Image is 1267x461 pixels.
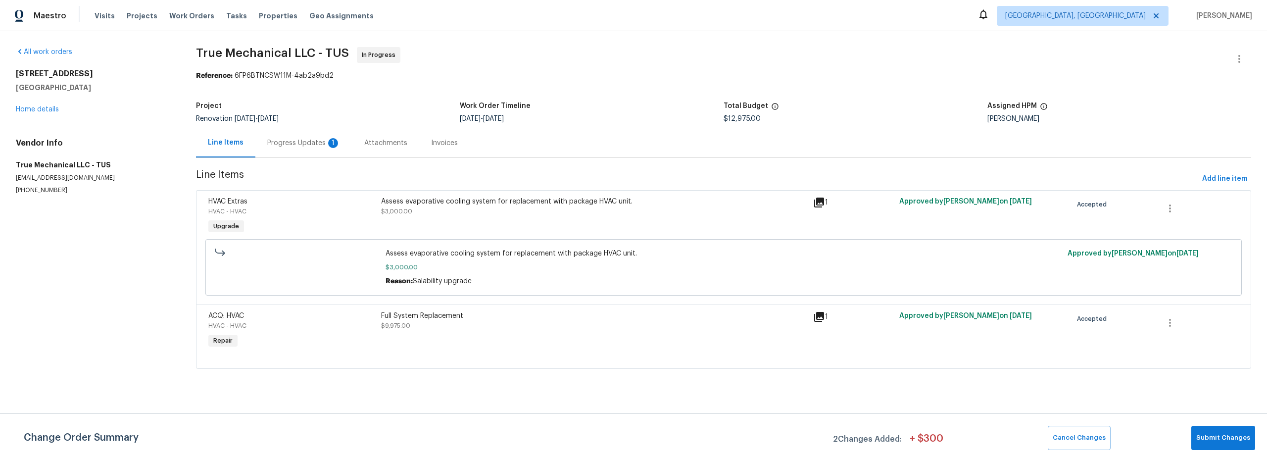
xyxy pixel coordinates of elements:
[1010,312,1032,319] span: [DATE]
[209,336,237,346] span: Repair
[16,69,172,79] h2: [STREET_ADDRESS]
[1198,170,1251,188] button: Add line item
[209,221,243,231] span: Upgrade
[899,198,1032,205] span: Approved by [PERSON_NAME] on
[1192,11,1252,21] span: [PERSON_NAME]
[413,278,472,285] span: Salability upgrade
[386,278,413,285] span: Reason:
[381,311,807,321] div: Full System Replacement
[381,197,807,206] div: Assess evaporative cooling system for replacement with package HVAC unit.
[771,102,779,115] span: The total cost of line items that have been proposed by Opendoor. This sum includes line items th...
[381,323,410,329] span: $9,975.00
[208,208,246,214] span: HVAC - HVAC
[16,186,172,195] p: [PHONE_NUMBER]
[381,208,412,214] span: $3,000.00
[16,83,172,93] h5: [GEOGRAPHIC_DATA]
[196,115,279,122] span: Renovation
[1176,250,1199,257] span: [DATE]
[362,50,399,60] span: In Progress
[34,11,66,21] span: Maestro
[208,138,244,148] div: Line Items
[95,11,115,21] span: Visits
[460,115,504,122] span: -
[226,12,247,19] span: Tasks
[1202,173,1247,185] span: Add line item
[208,323,246,329] span: HVAC - HVAC
[386,262,1062,272] span: $3,000.00
[16,174,172,182] p: [EMAIL_ADDRESS][DOMAIN_NAME]
[235,115,255,122] span: [DATE]
[16,106,59,113] a: Home details
[196,102,222,109] h5: Project
[1077,314,1111,324] span: Accepted
[1010,198,1032,205] span: [DATE]
[386,249,1062,258] span: Assess evaporative cooling system for replacement with package HVAC unit.
[1040,102,1048,115] span: The hpm assigned to this work order.
[16,49,72,55] a: All work orders
[328,138,338,148] div: 1
[364,138,407,148] div: Attachments
[724,102,768,109] h5: Total Budget
[309,11,374,21] span: Geo Assignments
[196,170,1198,188] span: Line Items
[196,47,349,59] span: True Mechanical LLC - TUS
[813,197,893,208] div: 1
[208,312,244,319] span: ACQ: HVAC
[258,115,279,122] span: [DATE]
[483,115,504,122] span: [DATE]
[1068,250,1199,257] span: Approved by [PERSON_NAME] on
[208,198,247,205] span: HVAC Extras
[1005,11,1146,21] span: [GEOGRAPHIC_DATA], [GEOGRAPHIC_DATA]
[169,11,214,21] span: Work Orders
[267,138,341,148] div: Progress Updates
[987,115,1251,122] div: [PERSON_NAME]
[16,160,172,170] h5: True Mechanical LLC - TUS
[460,102,531,109] h5: Work Order Timeline
[431,138,458,148] div: Invoices
[1077,200,1111,209] span: Accepted
[813,311,893,323] div: 1
[724,115,761,122] span: $12,975.00
[16,138,172,148] h4: Vendor Info
[196,72,233,79] b: Reference:
[196,71,1251,81] div: 6FP6BTNCSW11M-4ab2a9bd2
[127,11,157,21] span: Projects
[987,102,1037,109] h5: Assigned HPM
[259,11,297,21] span: Properties
[235,115,279,122] span: -
[460,115,481,122] span: [DATE]
[899,312,1032,319] span: Approved by [PERSON_NAME] on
